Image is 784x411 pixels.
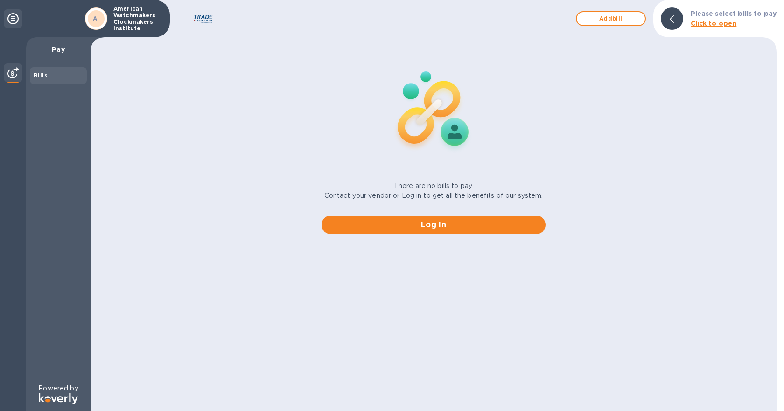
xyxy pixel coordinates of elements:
p: There are no bills to pay. Contact your vendor or Log in to get all the benefits of our system. [324,181,543,201]
button: Addbill [576,11,646,26]
button: Log in [322,216,546,234]
span: Add bill [584,13,637,24]
b: AI [93,15,99,22]
b: Please select bills to pay [691,10,777,17]
img: Logo [39,393,78,404]
p: Pay [34,45,83,54]
b: Bills [34,72,48,79]
span: Log in [329,219,538,230]
p: Powered by [38,383,78,393]
p: American Watchmakers Clockmakers Institute [113,6,160,32]
b: Click to open [691,20,737,27]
